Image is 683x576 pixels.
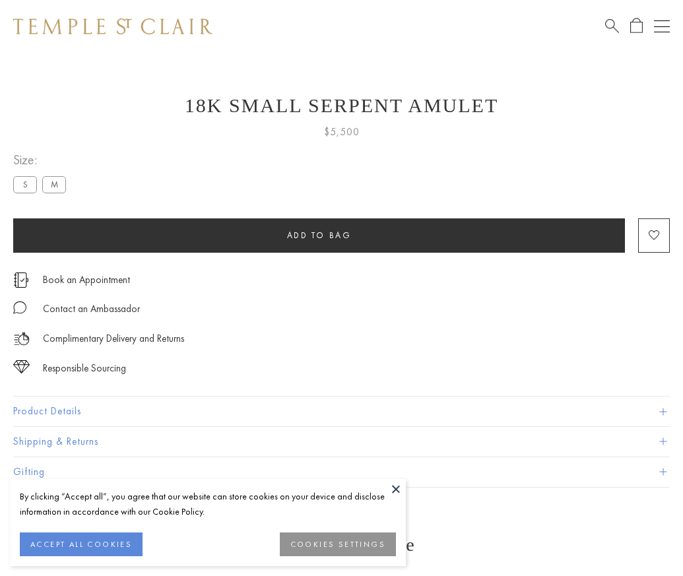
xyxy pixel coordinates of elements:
[43,301,140,317] div: Contact an Ambassador
[13,427,670,457] button: Shipping & Returns
[13,176,37,193] label: S
[13,272,29,288] img: icon_appointment.svg
[13,94,670,117] h1: 18K Small Serpent Amulet
[654,18,670,34] button: Open navigation
[20,532,143,556] button: ACCEPT ALL COOKIES
[287,230,352,241] span: Add to bag
[20,489,396,519] div: By clicking “Accept all”, you agree that our website can store cookies on your device and disclos...
[43,272,130,287] a: Book an Appointment
[630,18,643,34] a: Open Shopping Bag
[324,123,360,141] span: $5,500
[43,331,184,347] p: Complimentary Delivery and Returns
[13,457,670,487] button: Gifting
[13,360,30,373] img: icon_sourcing.svg
[13,331,30,347] img: icon_delivery.svg
[13,397,670,426] button: Product Details
[43,360,126,377] div: Responsible Sourcing
[280,532,396,556] button: COOKIES SETTINGS
[605,18,619,34] a: Search
[42,176,66,193] label: M
[13,18,212,34] img: Temple St. Clair
[13,218,625,253] button: Add to bag
[13,149,71,171] span: Size:
[13,301,26,314] img: MessageIcon-01_2.svg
